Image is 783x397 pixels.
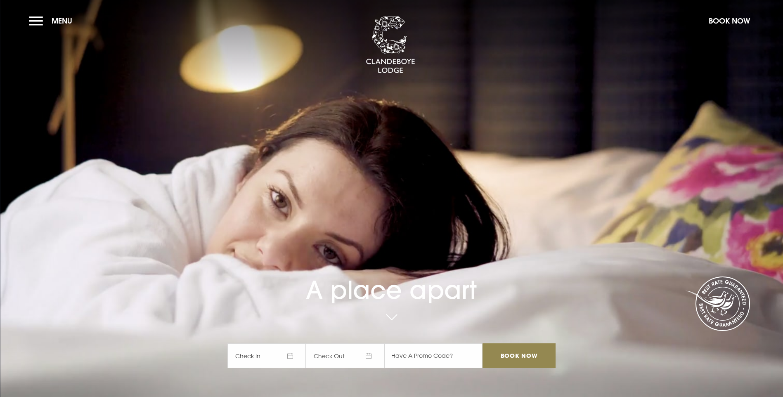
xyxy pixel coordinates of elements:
[29,12,76,30] button: Menu
[227,251,555,305] h1: A place apart
[227,343,306,368] span: Check In
[384,343,483,368] input: Have A Promo Code?
[306,343,384,368] span: Check Out
[366,16,415,74] img: Clandeboye Lodge
[52,16,72,26] span: Menu
[483,343,555,368] input: Book Now
[705,12,754,30] button: Book Now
